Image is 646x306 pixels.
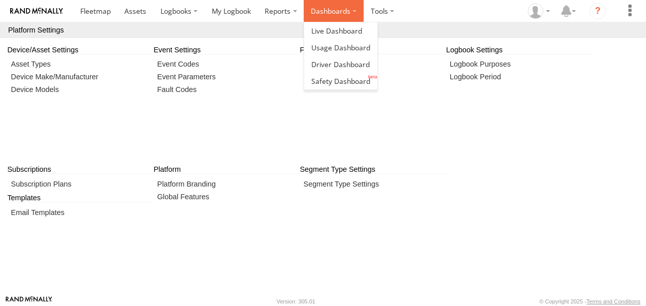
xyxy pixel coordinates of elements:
a: Enable or Disable Global Features [157,190,297,203]
div: Aimar Liu [524,4,554,19]
a: View/Manage Logbook Purposes [450,58,589,71]
a: View/Manage Device Make/Manufacturer [11,71,150,83]
a: View/Manage Fault Codes [157,83,297,96]
a: View/Manage Segment Type Settings [304,178,443,191]
a: View/Manage Event Parameter [157,71,297,83]
img: rand-logo.svg [10,8,63,15]
a: View/Manage Subscription Plans [11,178,150,191]
i: ? [590,3,606,19]
div: © Copyright 2025 - [539,298,640,304]
a: View/Manage Event Codes [157,58,297,71]
a: View/Manage Subscription Plans [11,206,150,219]
a: View/Manage Asset Types [11,58,150,71]
a: Terms and Conditions [587,298,640,304]
div: Version: 305.01 [277,298,315,304]
a: View/Manage Logbook Period [450,71,589,83]
a: View/Manage Platform Branding [157,178,297,191]
a: View/Manage Device Models [11,83,150,96]
div: Platform Settings [8,26,64,34]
